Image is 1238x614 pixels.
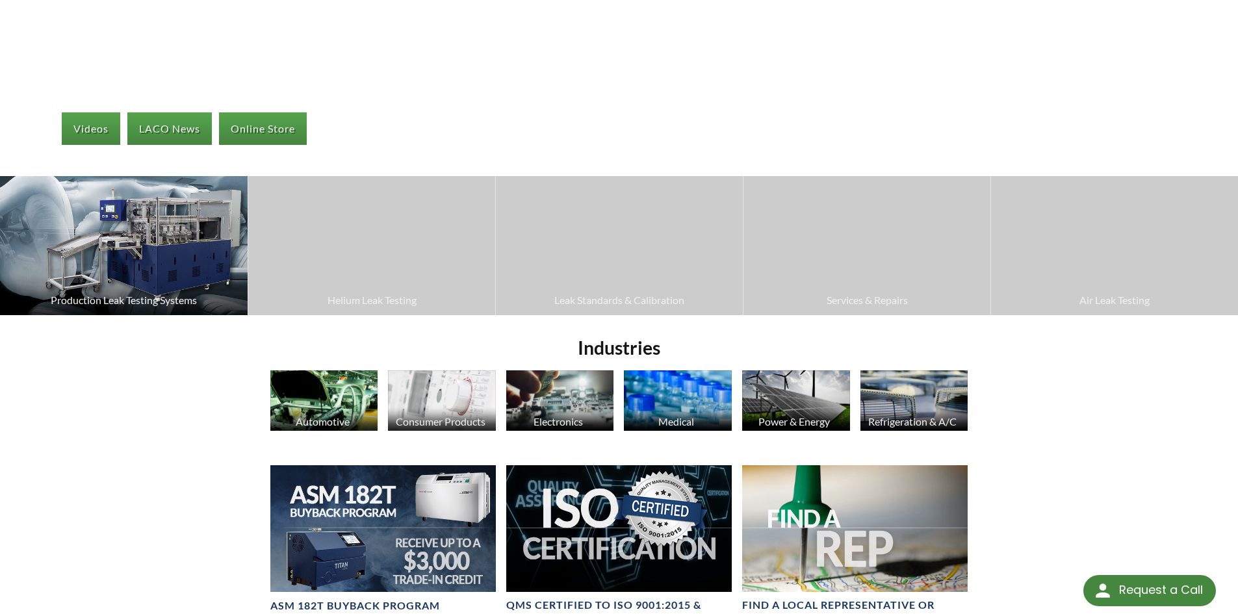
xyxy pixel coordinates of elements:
[270,465,496,613] a: ASM 182T Buyback Program BannerASM 182T Buyback Program
[742,370,850,431] img: Solar Panels image
[265,336,974,360] h2: Industries
[6,292,241,309] span: Production Leak Testing Systems
[388,370,496,431] img: Consumer Products image
[127,112,212,145] a: LACO News
[270,370,378,431] img: Automotive Industry image
[622,415,730,428] div: Medical
[270,370,378,434] a: Automotive Automotive Industry image
[386,415,495,428] div: Consumer Products
[504,415,613,428] div: Electronics
[860,370,968,431] img: HVAC Products image
[991,176,1238,314] a: Air Leak Testing
[750,292,984,309] span: Services & Repairs
[62,112,120,145] a: Videos
[270,599,440,613] h4: ASM 182T Buyback Program
[506,370,614,434] a: Electronics Electronics image
[268,415,377,428] div: Automotive
[506,370,614,431] img: Electronics image
[1083,575,1216,606] div: Request a Call
[860,370,968,434] a: Refrigeration & A/C HVAC Products image
[743,176,990,314] a: Services & Repairs
[496,176,743,314] a: Leak Standards & Calibration
[998,292,1232,309] span: Air Leak Testing
[502,292,736,309] span: Leak Standards & Calibration
[219,112,307,145] a: Online Store
[1119,575,1203,605] div: Request a Call
[740,415,849,428] div: Power & Energy
[858,415,967,428] div: Refrigeration & A/C
[624,370,732,434] a: Medical Medicine Bottle image
[388,370,496,434] a: Consumer Products Consumer Products image
[742,370,850,434] a: Power & Energy Solar Panels image
[1092,580,1113,601] img: round button
[248,176,495,314] a: Helium Leak Testing
[624,370,732,431] img: Medicine Bottle image
[255,292,489,309] span: Helium Leak Testing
